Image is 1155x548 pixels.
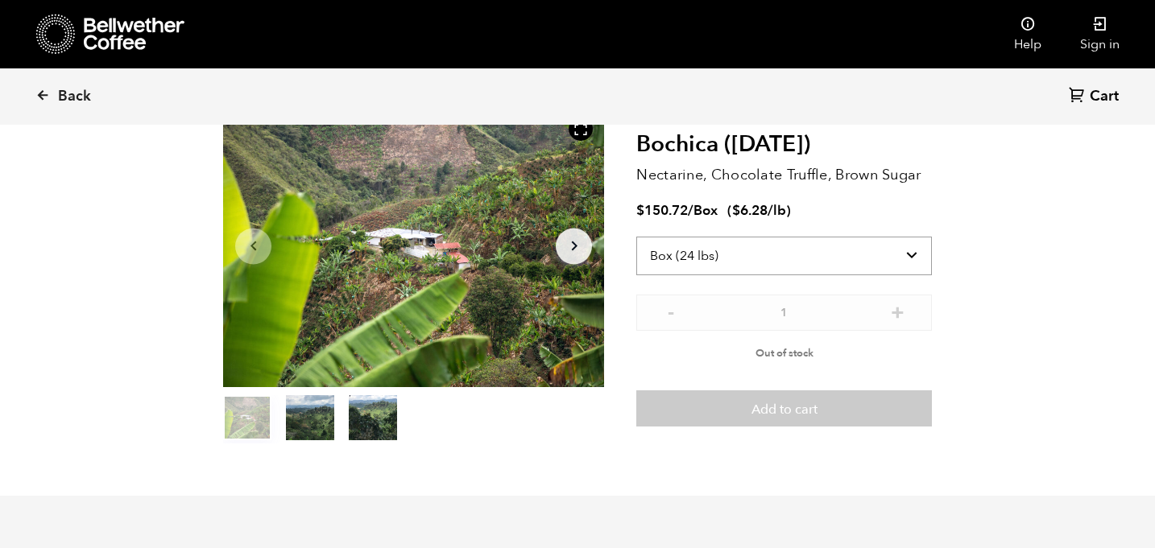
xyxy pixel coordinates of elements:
span: Cart [1090,87,1119,106]
span: Out of stock [756,346,813,361]
p: Nectarine, Chocolate Truffle, Brown Sugar [636,164,932,186]
span: $ [732,201,740,220]
bdi: 150.72 [636,201,688,220]
span: ( ) [727,201,791,220]
button: Add to cart [636,390,932,427]
button: - [660,303,681,319]
span: / [688,201,693,220]
span: /lb [768,201,786,220]
bdi: 6.28 [732,201,768,220]
button: + [888,303,908,319]
h2: Bochica ([DATE]) [636,131,932,159]
a: Cart [1069,86,1123,108]
span: Box [693,201,718,220]
span: Back [58,87,91,106]
span: $ [636,201,644,220]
